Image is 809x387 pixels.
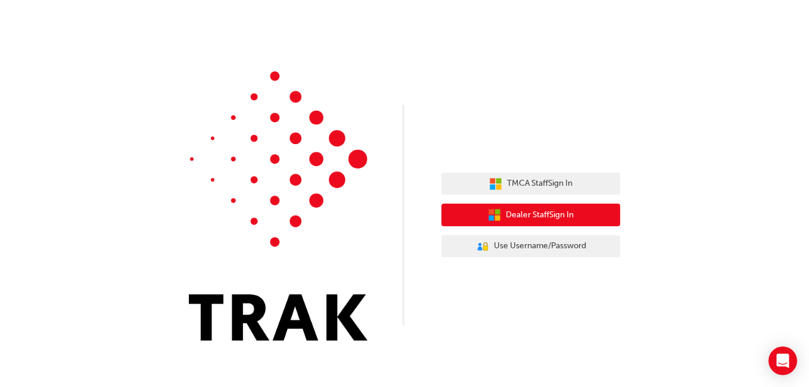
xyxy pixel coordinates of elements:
span: Dealer Staff Sign In [506,208,574,222]
img: Trak [189,71,368,341]
button: TMCA StaffSign In [441,173,620,195]
span: TMCA Staff Sign In [507,177,572,191]
button: Dealer StaffSign In [441,204,620,226]
div: Open Intercom Messenger [768,347,797,375]
span: Use Username/Password [494,239,586,253]
button: Use Username/Password [441,235,620,258]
